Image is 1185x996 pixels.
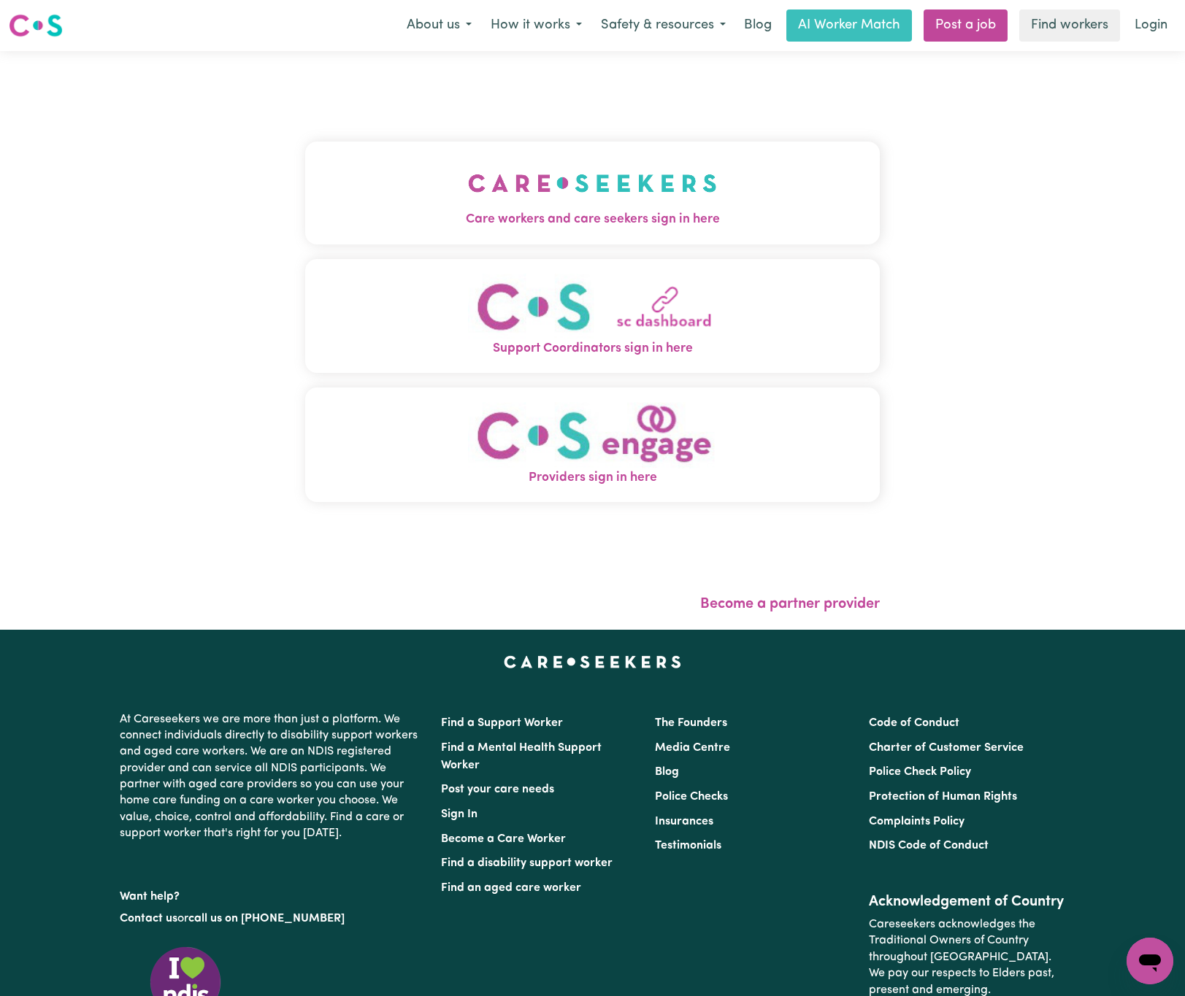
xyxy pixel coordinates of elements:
[188,913,345,924] a: call us on [PHONE_NUMBER]
[1019,9,1120,42] a: Find workers
[441,784,554,795] a: Post your care needs
[305,259,881,374] button: Support Coordinators sign in here
[1126,9,1176,42] a: Login
[305,468,881,487] span: Providers sign in here
[924,9,1008,42] a: Post a job
[869,840,989,852] a: NDIS Code of Conduct
[441,717,563,729] a: Find a Support Worker
[305,210,881,229] span: Care workers and care seekers sign in here
[735,9,781,42] a: Blog
[397,10,481,41] button: About us
[441,808,478,820] a: Sign In
[441,742,602,771] a: Find a Mental Health Support Worker
[869,717,959,729] a: Code of Conduct
[591,10,735,41] button: Safety & resources
[655,717,727,729] a: The Founders
[504,656,681,668] a: Careseekers home page
[786,9,912,42] a: AI Worker Match
[700,597,880,611] a: Become a partner provider
[481,10,591,41] button: How it works
[305,339,881,358] span: Support Coordinators sign in here
[305,142,881,244] button: Care workers and care seekers sign in here
[869,816,965,827] a: Complaints Policy
[441,833,566,845] a: Become a Care Worker
[305,387,881,502] button: Providers sign in here
[655,742,730,754] a: Media Centre
[655,840,721,852] a: Testimonials
[869,791,1017,803] a: Protection of Human Rights
[120,706,423,848] p: At Careseekers we are more than just a platform. We connect individuals directly to disability su...
[869,742,1024,754] a: Charter of Customer Service
[120,883,423,905] p: Want help?
[9,9,63,42] a: Careseekers logo
[9,12,63,39] img: Careseekers logo
[655,766,679,778] a: Blog
[120,905,423,933] p: or
[441,857,613,869] a: Find a disability support worker
[1127,938,1173,984] iframe: Button to launch messaging window
[655,816,713,827] a: Insurances
[120,913,177,924] a: Contact us
[869,766,971,778] a: Police Check Policy
[655,791,728,803] a: Police Checks
[441,882,581,894] a: Find an aged care worker
[869,893,1065,911] h2: Acknowledgement of Country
